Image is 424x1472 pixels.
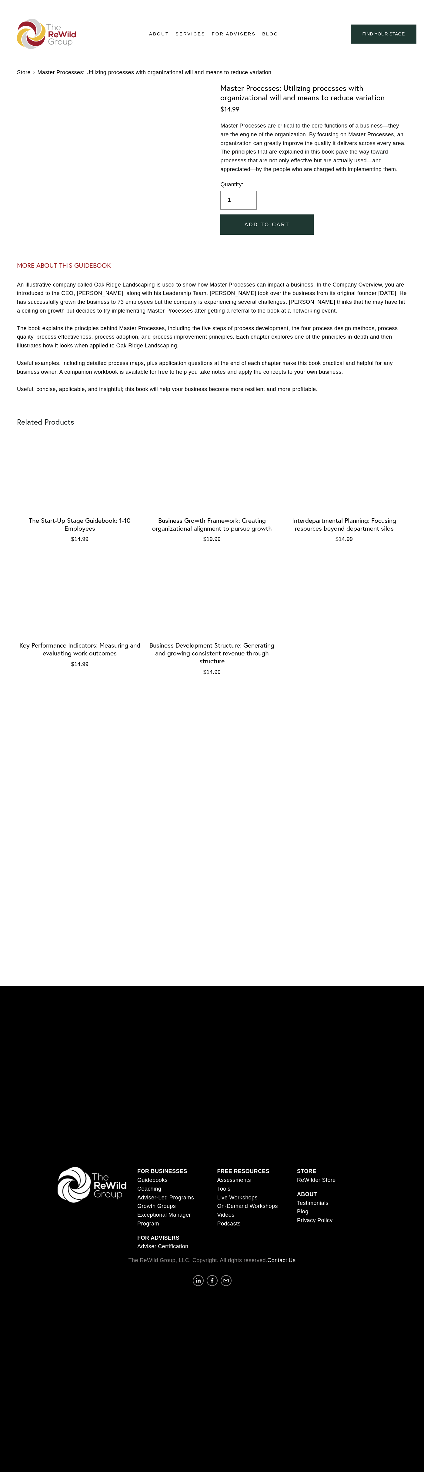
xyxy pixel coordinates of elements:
a: Store [17,68,31,77]
a: The Start-Up Stage Guidebook: 1-10 Employees [17,433,143,545]
a: Adviser Certification [137,1242,188,1251]
strong: ABOUT [297,1191,317,1197]
a: folder dropdown [149,30,169,39]
a: Facebook [207,1275,218,1286]
a: Tools [217,1185,230,1193]
span: Add To Cart [245,222,290,228]
div: The Start-Up Stage Guidebook: 1-10 Employees [17,517,143,532]
div: $14.99 [281,535,407,544]
div: Business Growth Framework: Creating organizational alignment to pursue growth [149,517,275,532]
img: The ReWild Group [17,19,76,49]
div: $14.99 [149,668,275,677]
span: Exceptional Manager Program [137,1212,191,1227]
p: The ReWild Group, LLC, Copyright. All rights reserved. [58,1256,367,1265]
strong: STORE [297,1168,316,1174]
a: ABOUT [297,1190,317,1199]
a: Coaching [137,1185,161,1193]
input: Quantity [220,191,257,210]
div: Business Development Structure: Generating and growing consistent revenue through structure [149,642,275,665]
a: Business Development Structure: Generating and growing consistent revenue through structure [149,558,275,678]
a: Growth Groups [137,1202,176,1211]
div: Key Performance Indicators: Measuring and evaluating work outcomes [17,642,143,657]
a: Live Workshops [217,1193,257,1202]
a: Videos [217,1211,234,1219]
span: About [149,30,169,38]
a: Key Performance Indicators: Measuring and evaluating work outcomes [17,558,143,670]
a: Adviser-Led Programs [137,1193,194,1202]
div: $14.99 [220,105,407,113]
a: Blog [297,1207,309,1216]
a: FOR BUSINESSES [137,1167,187,1176]
a: Guidebooks [137,1176,168,1185]
a: FREE RESOURCES [217,1167,269,1176]
a: Podcasts [217,1219,240,1228]
strong: FOR ADVISERS [137,1235,179,1241]
p: An illustrative company called Oak Ridge Landscaping is used to show how Master Processes can imp... [17,280,407,394]
h3: MORE ABOUT THIS GUIDEBOOK [17,262,407,270]
div: Interdepartmental Planning: Focusing resources beyond department silos [281,517,407,532]
a: On-Demand Workshops [217,1202,278,1211]
a: For Advisers [212,30,256,39]
a: ReWilder Store [297,1176,336,1185]
div: $19.99 [149,535,275,544]
a: Assessments [217,1176,251,1185]
strong: FOR BUSINESSES [137,1168,187,1174]
a: folder dropdown [175,30,205,39]
a: communicate@rewildgroup.com [221,1275,232,1286]
a: Lindsay Hanzlik [193,1275,204,1286]
a: Contact Us [267,1256,295,1265]
h2: Related Products [17,417,407,426]
span: Growth Groups [137,1203,176,1209]
span: Master Processes are critical to the core functions of a business—they are the engine of the orga... [220,123,406,172]
a: Exceptional Manager Program [137,1211,207,1228]
a: FOR ADVISERS [137,1234,179,1242]
label: Quantity: [220,180,407,189]
a: Master Processes: Utilizing processes with organizational will and means to reduce variation [37,68,271,77]
a: Privacy Policy [297,1216,333,1225]
a: Blog [262,30,278,39]
strong: FREE RESOURCES [217,1168,269,1174]
span: Services [175,30,205,38]
a: find your stage [351,25,416,44]
div: $14.99 [17,660,143,669]
h1: Master Processes: Utilizing processes with organizational will and means to reduce variation [220,84,407,102]
a: STORE [297,1167,316,1176]
a: Business Growth Framework: Creating organizational alignment to pursue growth [149,433,275,545]
div: $14.99 [17,535,143,544]
button: Add To Cart [220,214,314,235]
div: Gallery [17,84,212,91]
a: Interdepartmental Planning: Focusing resources beyond department silos [281,433,407,545]
span: › [33,68,35,77]
a: Testimonials [297,1199,329,1208]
